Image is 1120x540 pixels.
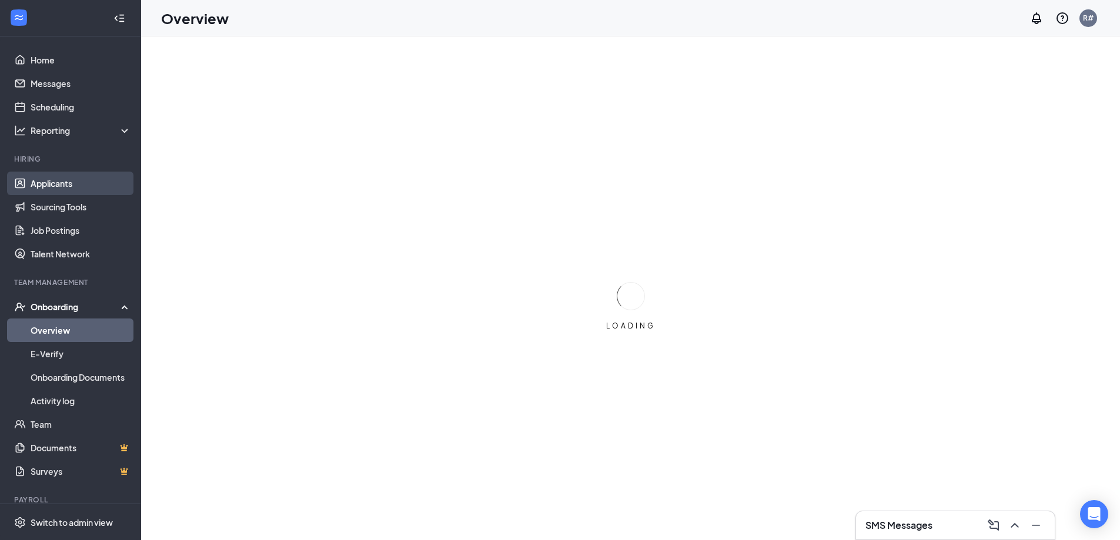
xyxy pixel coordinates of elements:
[1029,11,1044,25] svg: Notifications
[31,301,121,313] div: Onboarding
[865,519,932,532] h3: SMS Messages
[31,365,131,389] a: Onboarding Documents
[31,219,131,242] a: Job Postings
[31,242,131,266] a: Talent Network
[31,95,131,119] a: Scheduling
[1005,516,1024,535] button: ChevronUp
[1027,516,1045,535] button: Minimize
[161,8,229,28] h1: Overview
[1080,500,1108,528] div: Open Intercom Messenger
[14,125,26,136] svg: Analysis
[31,459,131,483] a: SurveysCrown
[14,495,129,505] div: Payroll
[14,154,129,164] div: Hiring
[1083,13,1094,23] div: R#
[984,516,1003,535] button: ComposeMessage
[14,301,26,313] svg: UserCheck
[31,72,131,95] a: Messages
[31,436,131,459] a: DocumentsCrown
[1029,518,1043,532] svg: Minimize
[31,195,131,219] a: Sourcing Tools
[31,412,131,436] a: Team
[14,516,26,528] svg: Settings
[987,518,1001,532] svg: ComposeMessage
[14,277,129,287] div: Team Management
[113,12,125,24] svg: Collapse
[31,516,113,528] div: Switch to admin view
[31,318,131,342] a: Overview
[13,12,25,24] svg: WorkstreamLogo
[1008,518,1022,532] svg: ChevronUp
[1055,11,1069,25] svg: QuestionInfo
[31,342,131,365] a: E-Verify
[31,125,132,136] div: Reporting
[31,172,131,195] a: Applicants
[31,48,131,72] a: Home
[31,389,131,412] a: Activity log
[601,321,660,331] div: LOADING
